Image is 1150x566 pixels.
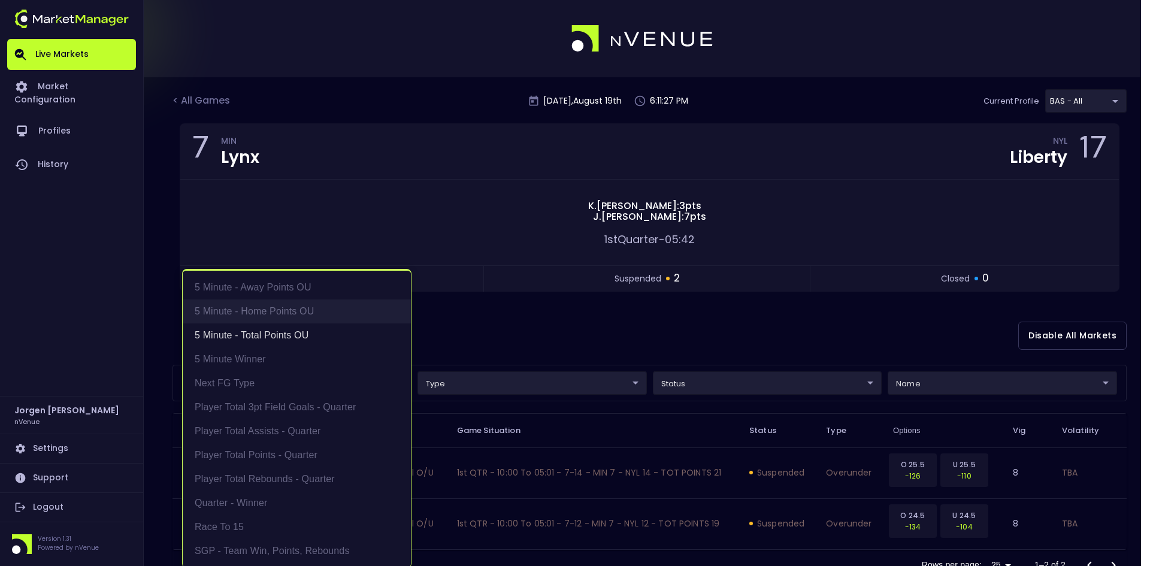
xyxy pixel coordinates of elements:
[183,323,411,347] li: 5 Minute - Total Points OU
[183,443,411,467] li: Player Total Points - Quarter
[183,539,411,563] li: SGP - Team Win, Points, Rebounds
[183,419,411,443] li: Player Total Assists - Quarter
[183,371,411,395] li: Next FG Type
[183,395,411,419] li: Player Total 3pt Field Goals - Quarter
[183,467,411,491] li: Player Total Rebounds - Quarter
[183,299,411,323] li: 5 Minute - Home Points OU
[183,491,411,515] li: Quarter - Winner
[183,515,411,539] li: Race to 15
[183,347,411,371] li: 5 Minute Winner
[183,276,411,299] li: 5 Minute - Away Points OU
